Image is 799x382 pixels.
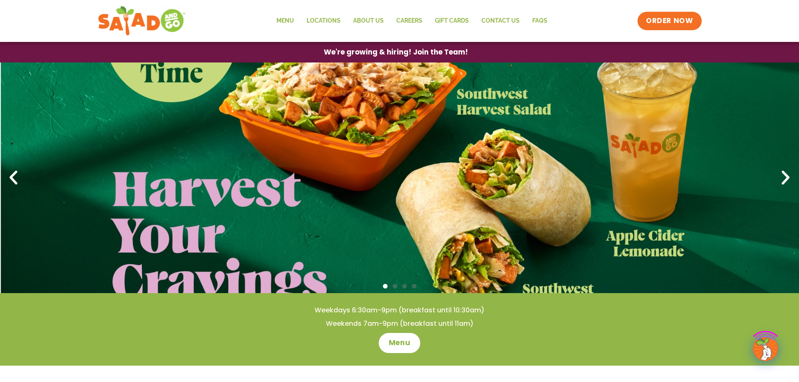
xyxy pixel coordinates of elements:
[383,284,388,288] span: Go to slide 1
[324,49,468,56] span: We're growing & hiring! Join the Team!
[638,12,701,30] a: ORDER NOW
[98,4,186,38] img: new-SAG-logo-768×292
[311,42,481,62] a: We're growing & hiring! Join the Team!
[526,11,554,31] a: FAQs
[17,319,782,328] h4: Weekends 7am-9pm (breakfast until 11am)
[393,284,397,288] span: Go to slide 2
[270,11,554,31] nav: Menu
[347,11,390,31] a: About Us
[389,338,410,348] span: Menu
[402,284,407,288] span: Go to slide 3
[17,306,782,315] h4: Weekdays 6:30am-9pm (breakfast until 10:30am)
[429,11,475,31] a: GIFT CARDS
[646,16,693,26] span: ORDER NOW
[390,11,429,31] a: Careers
[412,284,416,288] span: Go to slide 4
[4,169,23,187] div: Previous slide
[379,333,420,353] a: Menu
[776,169,795,187] div: Next slide
[300,11,347,31] a: Locations
[270,11,300,31] a: Menu
[475,11,526,31] a: Contact Us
